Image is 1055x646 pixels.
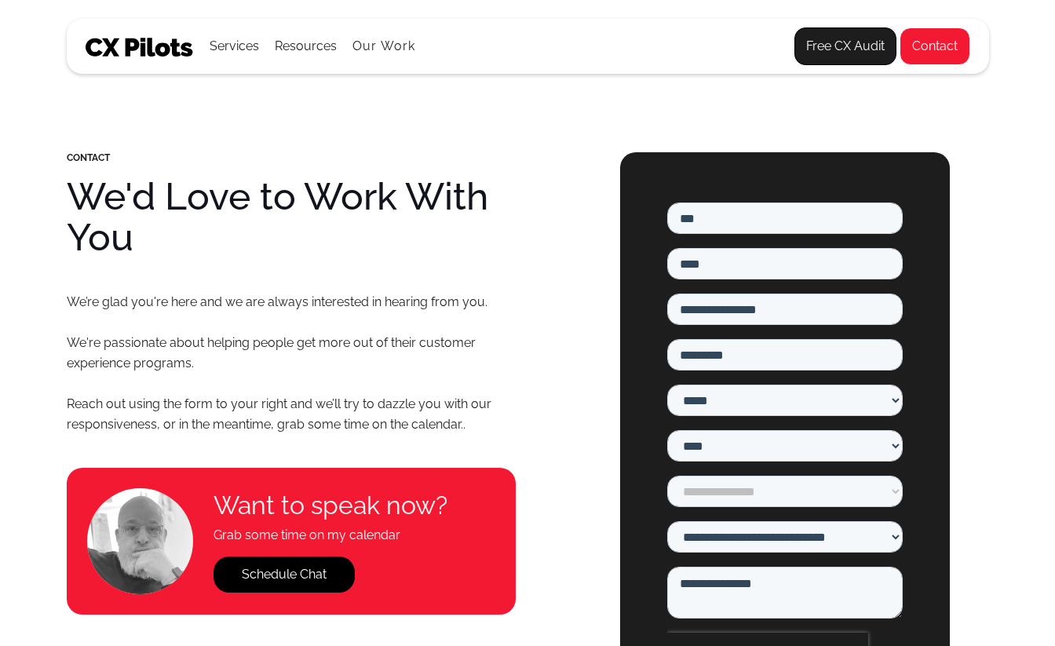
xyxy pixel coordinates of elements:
h1: We'd Love to Work With You [67,176,517,257]
div: Resources [275,20,337,73]
a: Our Work [352,39,416,53]
h4: Grab some time on my calendar [214,525,447,546]
div: Services [210,35,259,57]
a: Schedule Chat [214,557,355,593]
h4: Want to speak now? [214,491,447,520]
div: Services [210,20,259,73]
a: Free CX Audit [794,27,896,65]
div: CONTACT [67,152,517,163]
div: Resources [275,35,337,57]
a: Contact [900,27,970,65]
p: We’re glad you're here and we are always interested in hearing from you. We're passionate about h... [67,292,517,435]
